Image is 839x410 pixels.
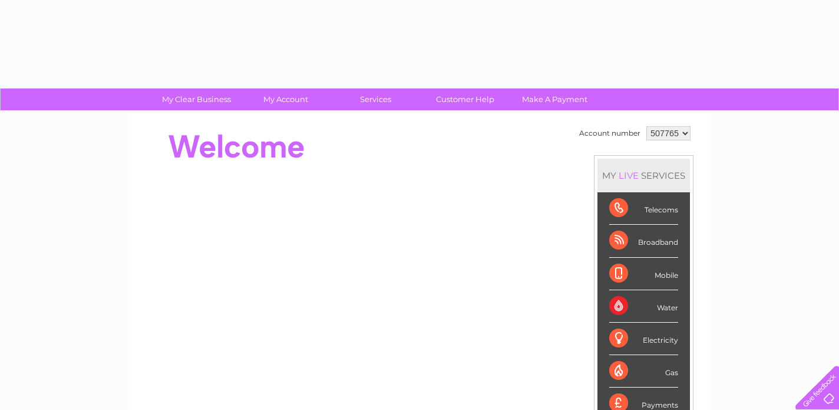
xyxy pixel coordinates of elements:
div: LIVE [616,170,641,181]
a: Make A Payment [506,88,603,110]
div: Water [609,290,678,323]
a: My Clear Business [148,88,245,110]
a: Services [327,88,424,110]
a: Customer Help [417,88,514,110]
a: My Account [237,88,335,110]
div: Electricity [609,323,678,355]
div: Telecoms [609,192,678,225]
div: Broadband [609,225,678,257]
div: Mobile [609,258,678,290]
div: MY SERVICES [597,159,690,192]
div: Gas [609,355,678,388]
td: Account number [576,123,643,143]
